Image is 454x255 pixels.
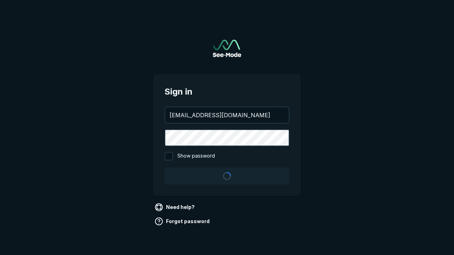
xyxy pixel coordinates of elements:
span: Sign in [165,85,289,98]
a: Need help? [153,202,198,213]
img: See-Mode Logo [213,40,241,57]
a: Go to sign in [213,40,241,57]
span: Show password [177,152,215,160]
a: Forgot password [153,216,212,227]
input: your@email.com [165,107,289,123]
